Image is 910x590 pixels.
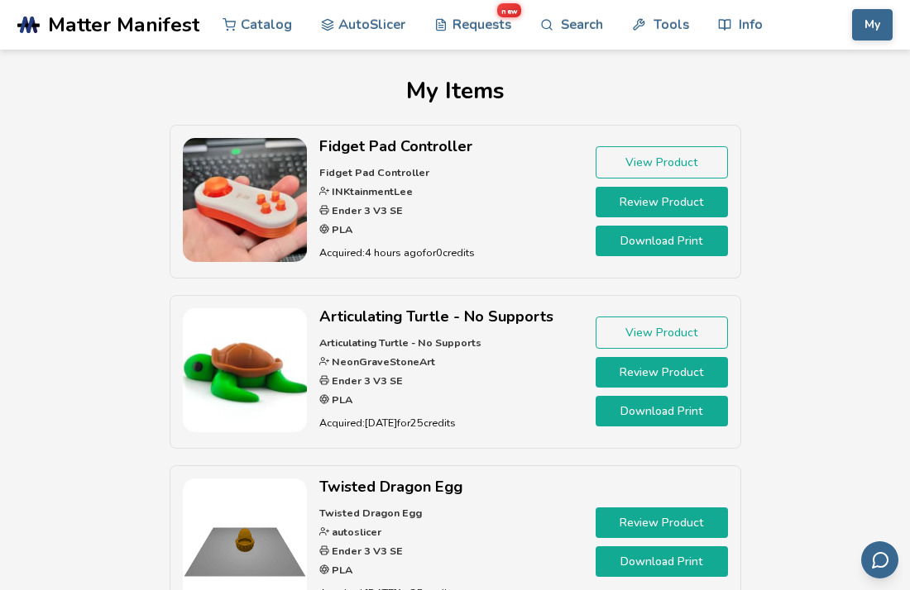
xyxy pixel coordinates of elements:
h2: Articulating Turtle - No Supports [319,308,583,326]
span: new [497,3,521,17]
a: Download Print [596,546,728,577]
strong: Twisted Dragon Egg [319,506,422,520]
strong: NeonGraveStoneArt [329,354,435,369]
strong: autoslicer [329,525,381,539]
strong: Fidget Pad Controller [319,165,429,179]
strong: Ender 3 V3 SE [329,203,403,217]
a: Review Product [596,187,728,217]
h2: Fidget Pad Controller [319,138,583,155]
img: Fidget Pad Controller [183,138,307,262]
a: Download Print [596,396,728,426]
img: Articulating Turtle - No Supports [183,308,307,432]
strong: PLA [329,563,352,577]
a: Review Product [596,357,728,388]
a: View Product [596,146,728,178]
button: Send feedback via email [861,541,898,578]
p: Acquired: 4 hours ago for 0 credits [319,244,583,261]
span: Matter Manifest [48,13,199,36]
a: View Product [596,316,728,349]
a: Download Print [596,226,728,256]
strong: Ender 3 V3 SE [329,544,403,558]
strong: INKtainmentLee [329,184,413,198]
strong: PLA [329,393,352,407]
p: Acquired: [DATE] for 25 credits [319,414,583,431]
strong: Articulating Turtle - No Supports [319,335,481,350]
h2: Twisted Dragon Egg [319,478,583,496]
button: My [852,9,893,40]
strong: PLA [329,222,352,236]
h1: My Items [45,78,864,104]
strong: Ender 3 V3 SE [329,374,403,388]
a: Review Product [596,507,728,538]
